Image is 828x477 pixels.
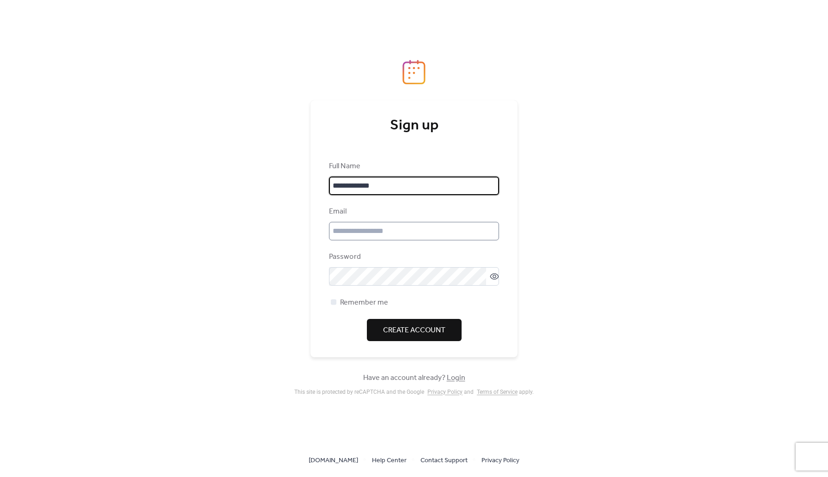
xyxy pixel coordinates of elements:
a: [DOMAIN_NAME] [309,454,358,466]
div: Email [329,206,497,217]
span: Contact Support [420,455,468,466]
span: Help Center [372,455,407,466]
div: Sign up [329,116,499,135]
a: Privacy Policy [427,389,463,395]
div: Full Name [329,161,497,172]
a: Contact Support [420,454,468,466]
span: Have an account already? [363,373,465,384]
div: Password [329,251,497,263]
a: Privacy Policy [481,454,519,466]
img: logo [402,60,426,85]
span: [DOMAIN_NAME] [309,455,358,466]
a: Terms of Service [477,389,517,395]
span: Privacy Policy [481,455,519,466]
a: Login [447,371,465,385]
span: Remember me [340,297,388,308]
span: Create Account [383,325,445,336]
button: Create Account [367,319,462,341]
div: This site is protected by reCAPTCHA and the Google and apply . [294,389,534,395]
a: Help Center [372,454,407,466]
